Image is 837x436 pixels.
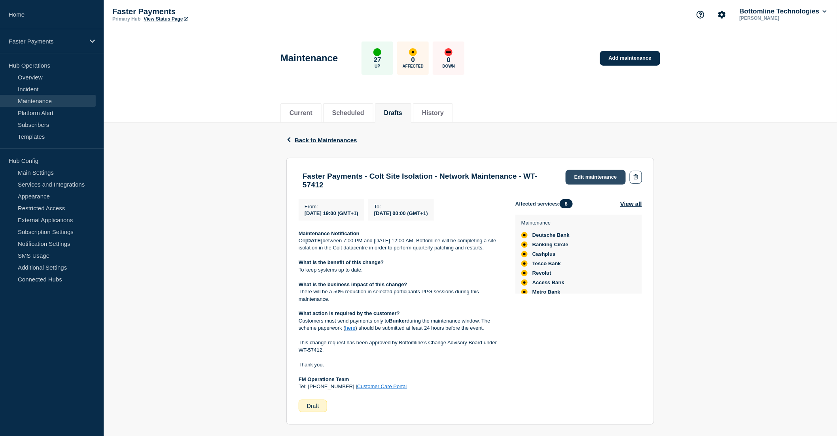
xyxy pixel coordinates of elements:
[373,48,381,56] div: up
[299,383,503,390] p: Tel: [PHONE_NUMBER] |
[305,204,358,210] p: From :
[521,242,528,248] div: affected
[384,109,402,117] button: Drafts
[422,109,444,117] button: History
[374,56,381,64] p: 27
[357,383,407,389] a: Customer Care Portal
[299,266,503,274] p: To keep systems up to date.
[692,6,709,23] button: Support
[521,232,528,238] div: affected
[521,279,528,286] div: affected
[445,48,453,56] div: down
[532,260,561,267] span: Tesco Bank
[521,260,528,267] div: affected
[620,199,642,208] button: View all
[532,242,568,248] span: Banking Circle
[375,64,380,68] p: Up
[714,6,730,23] button: Account settings
[299,400,327,412] div: Draft
[600,51,660,66] a: Add maintenance
[299,376,349,382] strong: FM Operations Team
[521,270,528,276] div: affected
[299,310,400,316] strong: What action is required by the customer?
[409,48,417,56] div: affected
[299,281,407,287] strong: What is the business impact of this change?
[286,137,357,143] button: Back to Maintenances
[515,199,577,208] span: Affected services:
[738,8,828,15] button: Bottomline Technologies
[305,238,322,243] strong: [DATE]
[112,7,271,16] p: Faster Payments
[532,232,570,238] span: Deutsche Bank
[521,251,528,257] div: affected
[144,16,187,22] a: View Status Page
[290,109,312,117] button: Current
[299,259,384,265] strong: What is the benefit of this change?
[299,361,503,368] p: Thank you.
[411,56,415,64] p: 0
[389,318,407,324] strong: Bunker
[112,16,140,22] p: Primary Hub
[299,237,503,252] p: On between 7:00 PM and [DATE] 12:00 AM, Bottomline will be completing a site isolation in the Col...
[521,220,570,226] p: Maintenance
[345,325,356,331] a: here
[566,170,626,185] a: Edit maintenance
[299,288,503,303] p: There will be a 50% reduction in selected participants PPG sessions during this maintenance.
[532,279,564,286] span: Access Bank
[295,137,357,143] span: Back to Maintenances
[447,56,451,64] p: 0
[9,38,85,45] p: Faster Payments
[303,172,558,189] h3: Faster Payments - Colt Site Isolation - Network Maintenance - WT-57412
[374,210,428,216] span: [DATE] 00:00 (GMT+1)
[403,64,424,68] p: Affected
[299,230,360,236] strong: Maintenance Notification
[332,109,364,117] button: Scheduled
[738,15,820,21] p: [PERSON_NAME]
[532,270,551,276] span: Revolut
[374,204,428,210] p: To :
[560,199,573,208] span: 8
[299,339,503,354] p: This change request has been approved by Bottomline’s Change Advisory Board under WT-57412.
[305,210,358,216] span: [DATE] 19:00 (GMT+1)
[532,251,556,257] span: Cashplus
[521,289,528,295] div: affected
[443,64,455,68] p: Down
[299,317,503,332] p: Customers must send payments only to during the maintenance window. The scheme paperwork ( ) shou...
[280,53,338,64] h1: Maintenance
[532,289,561,295] span: Metro Bank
